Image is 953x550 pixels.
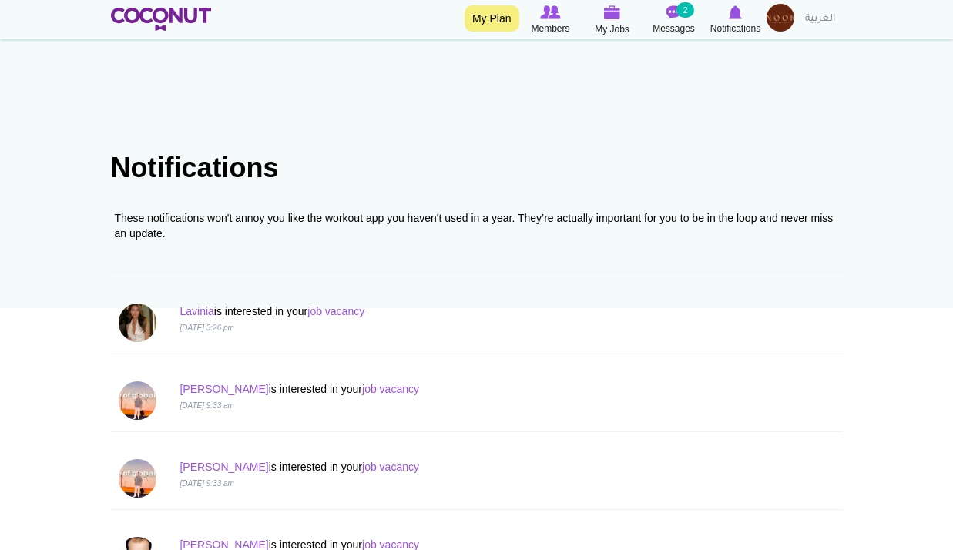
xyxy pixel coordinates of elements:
a: العربية [797,4,843,35]
div: These notifications won't annoy you like the workout app you haven't used in a year. They’re actu... [115,210,839,241]
img: Messages [666,5,682,19]
p: is interested in your [180,304,649,319]
img: Notifications [729,5,742,19]
span: Members [531,21,569,36]
a: job vacancy [362,461,419,473]
i: [DATE] 9:33 am [180,479,233,488]
span: Notifications [710,21,760,36]
a: Browse Members Members [520,4,582,36]
a: [PERSON_NAME] [180,383,268,395]
img: Browse Members [540,5,560,19]
a: Messages Messages 2 [643,4,705,36]
h1: Notifications [111,153,843,183]
a: My Jobs My Jobs [582,4,643,37]
span: My Jobs [595,22,629,37]
a: job vacancy [307,305,364,317]
a: My Plan [465,5,519,32]
img: My Jobs [604,5,621,19]
i: [DATE] 3:26 pm [180,324,233,332]
a: Notifications Notifications [705,4,767,36]
p: is interested in your [180,459,649,475]
a: [PERSON_NAME] [180,461,268,473]
span: Messages [653,21,695,36]
img: Home [111,8,212,31]
a: job vacancy [362,383,419,395]
small: 2 [676,2,693,18]
p: is interested in your [180,381,649,397]
a: Lavinia [180,305,213,317]
i: [DATE] 9:33 am [180,401,233,410]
